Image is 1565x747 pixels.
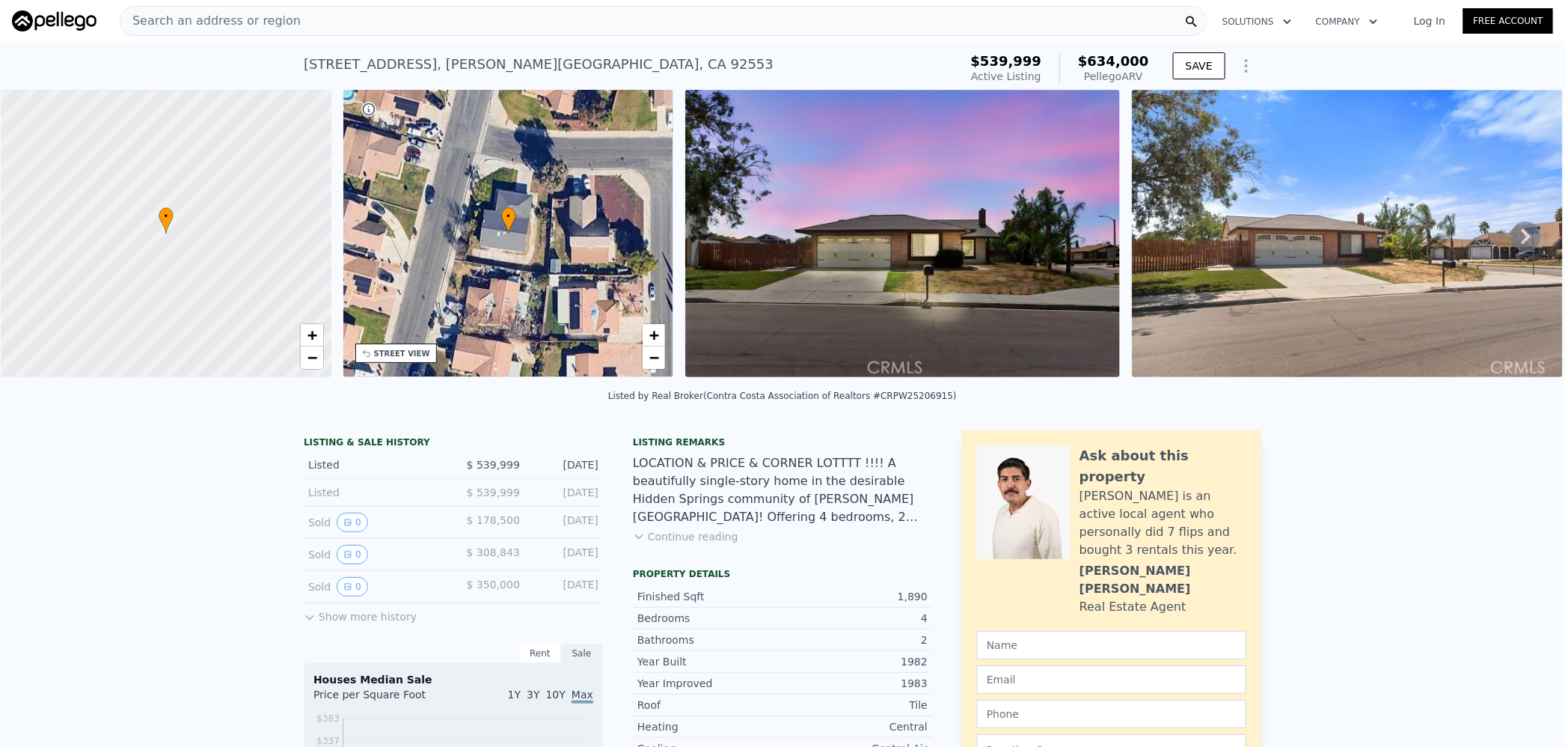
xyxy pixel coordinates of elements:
a: Zoom in [301,324,323,347]
div: Pellego ARV [1078,69,1149,84]
div: [DATE] [532,485,598,500]
input: Name [977,631,1246,659]
div: Real Estate Agent [1079,598,1186,616]
img: Sale: 167720939 Parcel: 26852288 [1132,90,1563,377]
span: Search an address or region [120,12,301,30]
span: 10Y [546,689,566,701]
div: 4 [782,611,928,626]
button: Company [1304,8,1390,35]
div: Roof [637,698,782,713]
span: Active Listing [971,70,1041,82]
div: 1,890 [782,589,928,604]
button: SAVE [1173,52,1225,79]
div: Year Improved [637,676,782,691]
a: Zoom out [301,347,323,369]
div: LOCATION & PRICE & CORNER LOTTTT !!!! A beautifully single-story home in the desirable Hidden Spr... [633,454,932,526]
div: 1982 [782,654,928,669]
span: • [501,210,516,223]
span: − [307,348,316,367]
button: View historical data [337,545,368,564]
div: [PERSON_NAME] is an active local agent who personally did 7 flips and bought 3 rentals this year. [1079,487,1246,559]
div: Property details [633,568,932,580]
a: Zoom in [643,324,665,347]
button: View historical data [337,513,368,532]
div: Listed [308,485,441,500]
div: Heating [637,719,782,734]
div: [PERSON_NAME] [PERSON_NAME] [1079,562,1246,598]
button: Show Options [1231,51,1261,81]
button: View historical data [337,577,368,597]
img: Sale: 167720939 Parcel: 26852288 [685,90,1120,377]
div: Finished Sqft [637,589,782,604]
div: Rent [519,644,561,663]
span: + [649,326,659,344]
span: $539,999 [971,53,1042,69]
tspan: $383 [316,713,340,724]
div: Bedrooms [637,611,782,626]
span: • [159,210,174,223]
div: [STREET_ADDRESS] , [PERSON_NAME][GEOGRAPHIC_DATA] , CA 92553 [304,54,774,75]
a: Zoom out [643,347,665,369]
div: Sold [308,577,441,597]
div: [DATE] [532,457,598,472]
img: Pellego [12,10,97,31]
div: 1983 [782,676,928,691]
div: Listing remarks [633,436,932,448]
div: Listed [308,457,441,472]
button: Show more history [304,603,417,624]
tspan: $337 [316,737,340,747]
div: Central [782,719,928,734]
a: Free Account [1463,8,1553,34]
span: $ 178,500 [467,514,520,526]
button: Continue reading [633,529,738,544]
div: Tile [782,698,928,713]
div: • [501,207,516,234]
div: Listed by Real Broker (Contra Costa Association of Realtors #CRPW25206915) [608,391,957,401]
span: $ 539,999 [467,487,520,498]
div: [DATE] [532,545,598,564]
input: Email [977,665,1246,694]
div: [DATE] [532,577,598,597]
div: Bathrooms [637,632,782,647]
div: • [159,207,174,234]
button: Solutions [1210,8,1304,35]
div: Sold [308,513,441,532]
span: $ 350,000 [467,579,520,591]
span: $634,000 [1078,53,1149,69]
div: Houses Median Sale [313,672,593,687]
input: Phone [977,700,1246,728]
span: − [649,348,659,367]
div: STREET VIEW [374,348,430,359]
div: LISTING & SALE HISTORY [304,436,603,451]
span: 1Y [508,689,521,701]
div: Year Built [637,654,782,669]
span: 3Y [527,689,539,701]
div: [DATE] [532,513,598,532]
span: Max [572,689,593,704]
div: Sold [308,545,441,564]
div: 2 [782,632,928,647]
span: + [307,326,316,344]
div: Ask about this property [1079,445,1246,487]
span: $ 308,843 [467,546,520,558]
a: Log In [1396,13,1463,28]
div: Price per Square Foot [313,687,453,711]
span: $ 539,999 [467,459,520,471]
div: Sale [561,644,603,663]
